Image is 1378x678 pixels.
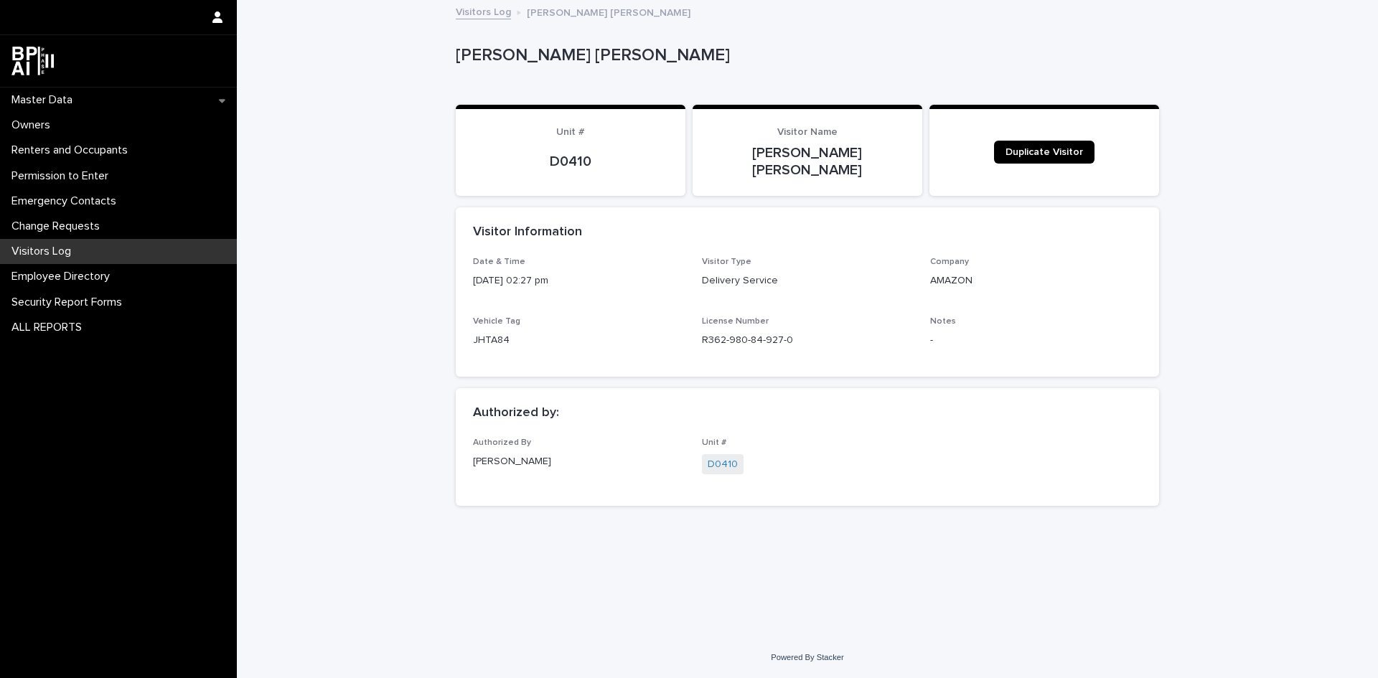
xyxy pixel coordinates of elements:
[6,321,93,334] p: ALL REPORTS
[556,127,585,137] span: Unit #
[456,3,511,19] a: Visitors Log
[473,225,582,240] h2: Visitor Information
[473,454,685,469] p: [PERSON_NAME]
[473,405,559,421] h2: Authorized by:
[702,258,751,266] span: Visitor Type
[6,93,84,107] p: Master Data
[6,270,121,283] p: Employee Directory
[930,273,1142,288] p: AMAZON
[1006,147,1083,157] span: Duplicate Visitor
[930,258,969,266] span: Company
[473,273,685,288] p: [DATE] 02:27 pm
[994,141,1095,164] a: Duplicate Visitor
[473,317,520,326] span: Vehicle Tag
[456,45,1153,66] p: [PERSON_NAME] [PERSON_NAME]
[702,333,914,348] p: R362-980-84-927-0
[710,144,905,179] p: [PERSON_NAME] [PERSON_NAME]
[777,127,838,137] span: Visitor Name
[771,653,843,661] a: Powered By Stacker
[6,296,133,309] p: Security Report Forms
[6,169,120,183] p: Permission to Enter
[473,153,668,170] p: D0410
[6,118,62,132] p: Owners
[6,194,128,208] p: Emergency Contacts
[708,457,738,472] a: D0410
[930,333,1142,348] p: -
[473,438,531,447] span: Authorized By
[702,273,914,288] p: Delivery Service
[527,4,690,19] p: [PERSON_NAME] [PERSON_NAME]
[11,47,54,75] img: dwgmcNfxSF6WIOOXiGgu
[473,258,525,266] span: Date & Time
[6,220,111,233] p: Change Requests
[702,438,726,447] span: Unit #
[930,317,956,326] span: Notes
[473,333,685,348] p: JHTA84
[6,245,83,258] p: Visitors Log
[6,143,139,157] p: Renters and Occupants
[702,317,769,326] span: License Number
